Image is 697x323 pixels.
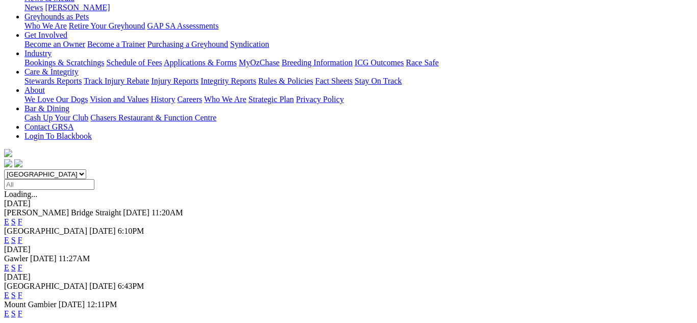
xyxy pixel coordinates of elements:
a: Purchasing a Greyhound [147,40,228,48]
span: 11:20AM [152,208,183,217]
a: E [4,236,9,244]
a: Rules & Policies [258,77,313,85]
span: 11:27AM [59,254,90,263]
a: Stay On Track [355,77,402,85]
a: Who We Are [204,95,246,104]
a: Contact GRSA [24,122,73,131]
div: News & Media [24,3,693,12]
a: E [4,217,9,226]
a: GAP SA Assessments [147,21,219,30]
a: F [18,309,22,318]
span: Gawler [4,254,28,263]
span: Loading... [4,190,37,198]
a: Race Safe [406,58,438,67]
a: F [18,236,22,244]
span: [DATE] [89,282,116,290]
a: Become a Trainer [87,40,145,48]
a: MyOzChase [239,58,280,67]
div: Industry [24,58,693,67]
a: Injury Reports [151,77,198,85]
a: Strategic Plan [248,95,294,104]
a: S [11,236,16,244]
a: F [18,217,22,226]
a: [PERSON_NAME] [45,3,110,12]
a: Vision and Values [90,95,148,104]
a: News [24,3,43,12]
a: E [4,263,9,272]
a: Greyhounds as Pets [24,12,89,21]
a: Care & Integrity [24,67,79,76]
a: F [18,263,22,272]
span: [DATE] [30,254,57,263]
a: Industry [24,49,52,58]
a: Privacy Policy [296,95,344,104]
span: [DATE] [59,300,85,309]
span: 6:43PM [118,282,144,290]
a: Breeding Information [282,58,353,67]
a: Stewards Reports [24,77,82,85]
a: Careers [177,95,202,104]
a: Syndication [230,40,269,48]
span: [DATE] [89,227,116,235]
a: Schedule of Fees [106,58,162,67]
div: Bar & Dining [24,113,693,122]
a: S [11,291,16,300]
a: Cash Up Your Club [24,113,88,122]
span: 6:10PM [118,227,144,235]
a: Bookings & Scratchings [24,58,104,67]
span: [DATE] [123,208,150,217]
a: Retire Your Greyhound [69,21,145,30]
a: About [24,86,45,94]
a: S [11,217,16,226]
a: Track Injury Rebate [84,77,149,85]
div: About [24,95,693,104]
span: [PERSON_NAME] Bridge Straight [4,208,121,217]
a: Applications & Forms [164,58,237,67]
a: S [11,263,16,272]
a: We Love Our Dogs [24,95,88,104]
a: Get Involved [24,31,67,39]
div: Greyhounds as Pets [24,21,693,31]
input: Select date [4,179,94,190]
span: Mount Gambier [4,300,57,309]
div: Care & Integrity [24,77,693,86]
span: 12:11PM [87,300,117,309]
a: E [4,291,9,300]
a: Integrity Reports [201,77,256,85]
a: ICG Outcomes [355,58,404,67]
a: Login To Blackbook [24,132,92,140]
div: [DATE] [4,272,693,282]
span: [GEOGRAPHIC_DATA] [4,227,87,235]
a: Who We Are [24,21,67,30]
div: Get Involved [24,40,693,49]
span: [GEOGRAPHIC_DATA] [4,282,87,290]
a: Become an Owner [24,40,85,48]
img: logo-grsa-white.png [4,149,12,157]
a: Bar & Dining [24,104,69,113]
div: [DATE] [4,245,693,254]
a: Chasers Restaurant & Function Centre [90,113,216,122]
div: [DATE] [4,199,693,208]
a: F [18,291,22,300]
a: History [151,95,175,104]
img: twitter.svg [14,159,22,167]
a: S [11,309,16,318]
a: Fact Sheets [315,77,353,85]
a: E [4,309,9,318]
img: facebook.svg [4,159,12,167]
